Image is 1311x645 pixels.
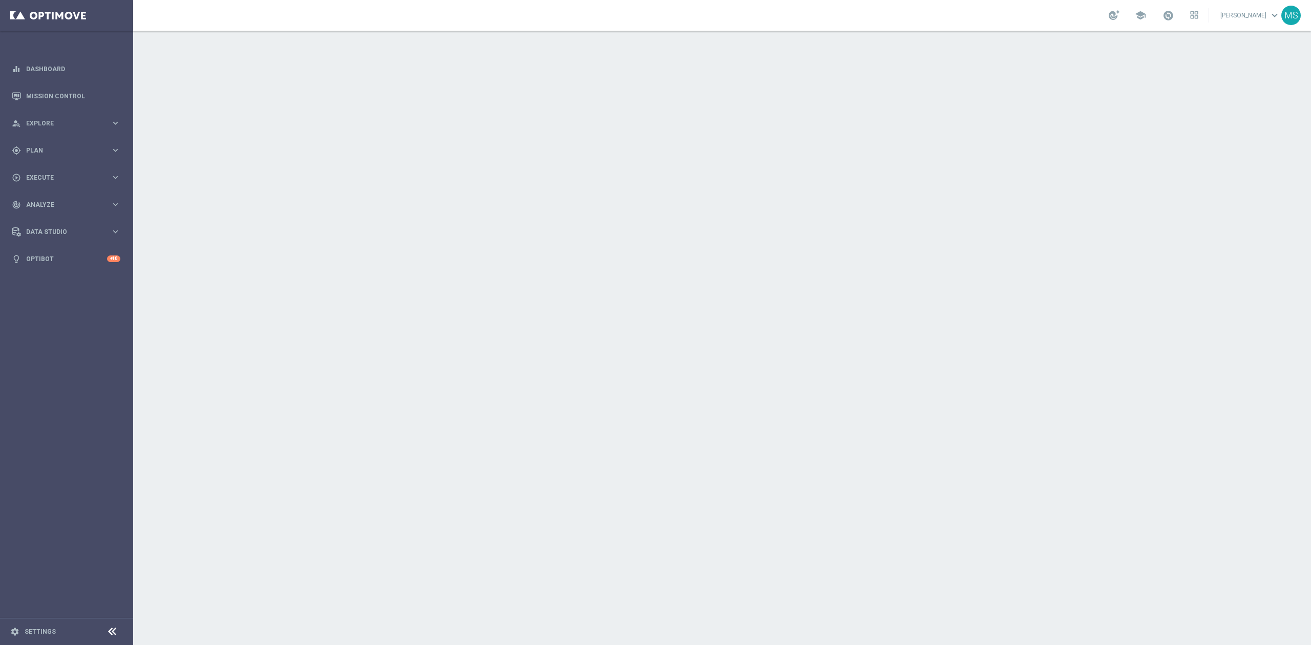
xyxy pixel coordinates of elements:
[12,173,111,182] div: Execute
[26,120,111,126] span: Explore
[12,119,111,128] div: Explore
[12,64,21,74] i: equalizer
[26,175,111,181] span: Execute
[12,119,21,128] i: person_search
[12,55,120,82] div: Dashboard
[11,228,121,236] button: Data Studio keyboard_arrow_right
[11,92,121,100] button: Mission Control
[26,202,111,208] span: Analyze
[11,119,121,127] button: person_search Explore keyboard_arrow_right
[11,255,121,263] button: lightbulb Optibot +10
[107,255,120,262] div: +10
[26,245,107,272] a: Optibot
[12,200,111,209] div: Analyze
[1135,10,1146,21] span: school
[12,82,120,110] div: Mission Control
[11,174,121,182] button: play_circle_outline Execute keyboard_arrow_right
[111,227,120,236] i: keyboard_arrow_right
[26,82,120,110] a: Mission Control
[26,147,111,154] span: Plan
[12,146,111,155] div: Plan
[111,118,120,128] i: keyboard_arrow_right
[12,227,111,236] div: Data Studio
[12,200,21,209] i: track_changes
[111,173,120,182] i: keyboard_arrow_right
[1269,10,1280,21] span: keyboard_arrow_down
[25,629,56,635] a: Settings
[12,173,21,182] i: play_circle_outline
[26,55,120,82] a: Dashboard
[10,627,19,636] i: settings
[12,146,21,155] i: gps_fixed
[12,254,21,264] i: lightbulb
[111,200,120,209] i: keyboard_arrow_right
[26,229,111,235] span: Data Studio
[11,146,121,155] button: gps_fixed Plan keyboard_arrow_right
[11,201,121,209] button: track_changes Analyze keyboard_arrow_right
[111,145,120,155] i: keyboard_arrow_right
[1219,8,1281,23] a: [PERSON_NAME]keyboard_arrow_down
[1281,6,1301,25] div: MS
[11,65,121,73] button: equalizer Dashboard
[12,245,120,272] div: Optibot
